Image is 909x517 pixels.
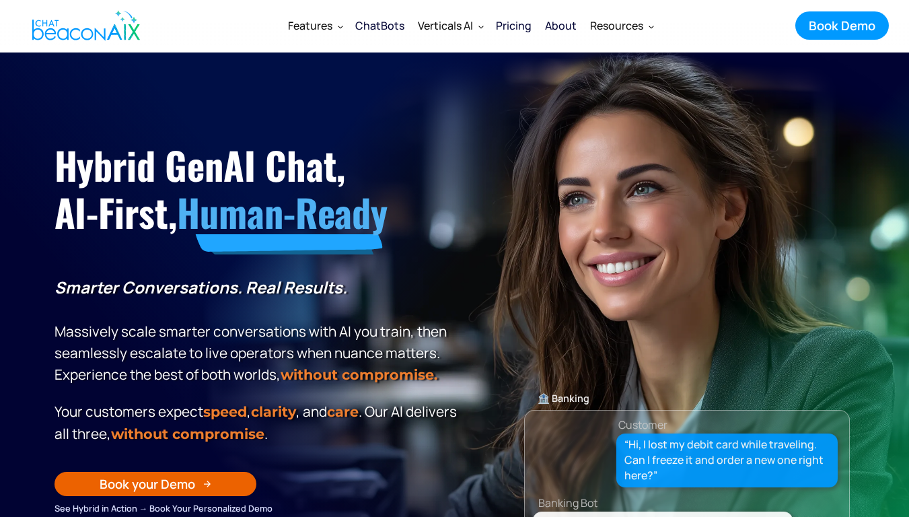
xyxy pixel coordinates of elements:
[281,9,349,42] div: Features
[54,401,462,445] p: Your customers expect , , and . Our Al delivers all three, .
[489,8,538,43] a: Pricing
[203,403,247,420] strong: speed
[545,16,577,35] div: About
[54,501,462,516] div: See Hybrid in Action → Book Your Personalized Demo
[349,8,411,43] a: ChatBots
[327,403,359,420] span: care
[288,16,332,35] div: Features
[496,16,532,35] div: Pricing
[809,17,875,34] div: Book Demo
[624,437,830,484] div: “Hi, I lost my debit card while traveling. Can I freeze it and order a new one right here?”
[281,366,437,383] strong: without compromise.
[54,276,347,298] strong: Smarter Conversations. Real Results.
[538,8,583,43] a: About
[795,11,889,40] a: Book Demo
[590,16,643,35] div: Resources
[203,480,211,488] img: Arrow
[525,389,849,408] div: 🏦 Banking
[338,24,343,29] img: Dropdown
[251,403,296,420] span: clarity
[478,24,484,29] img: Dropdown
[618,415,667,434] div: Customer
[649,24,654,29] img: Dropdown
[54,472,256,496] a: Book your Demo
[355,16,404,35] div: ChatBots
[418,16,473,35] div: Verticals AI
[583,9,659,42] div: Resources
[111,425,264,442] span: without compromise
[21,2,147,49] a: home
[100,475,195,493] div: Book your Demo
[54,277,462,386] p: Massively scale smarter conversations with AI you train, then seamlessly escalate to live operato...
[538,493,863,512] div: Banking Bot
[54,141,462,236] h1: Hybrid GenAI Chat, AI-First,
[411,9,489,42] div: Verticals AI
[177,184,388,240] span: Human-Ready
